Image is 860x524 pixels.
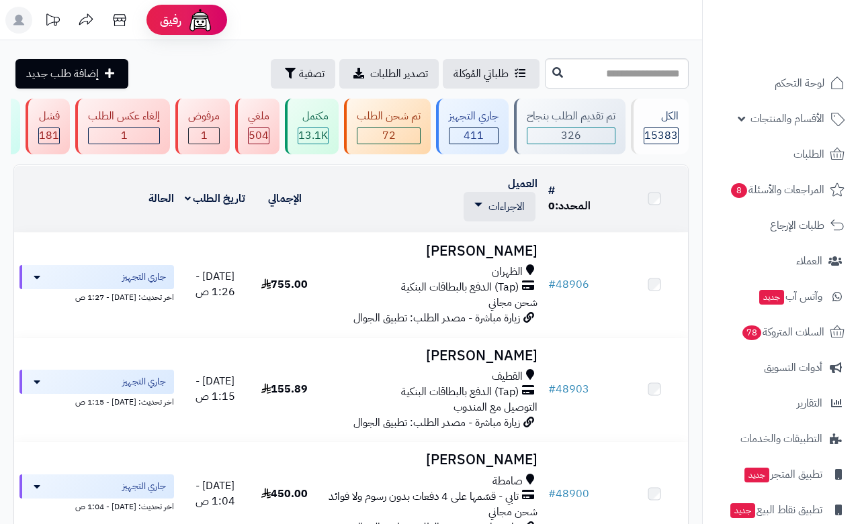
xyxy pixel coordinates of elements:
img: logo-2.png [769,10,847,38]
div: المحدد: [548,199,615,214]
a: تاريخ الطلب [185,191,246,207]
span: جاري التجهيز [122,480,166,493]
span: القطيف [492,369,523,384]
div: اخر تحديث: [DATE] - 1:27 ص [19,289,174,303]
span: [DATE] - 1:15 ص [196,373,235,405]
span: 450.00 [261,486,308,502]
span: رفيق [160,12,181,28]
a: السلات المتروكة78 [711,316,852,348]
span: زيارة مباشرة - مصدر الطلب: تطبيق الجوال [353,415,520,431]
div: 1 [89,128,159,144]
span: جاري التجهيز [122,270,166,284]
span: طلباتي المُوكلة [454,66,509,82]
div: إلغاء عكس الطلب [88,109,160,124]
span: لوحة التحكم [775,74,824,93]
span: 155.89 [261,381,308,397]
span: 181 [39,127,59,144]
div: 326 [527,128,615,144]
span: جديد [744,468,769,482]
span: العملاء [796,252,822,270]
div: فشل [38,109,60,124]
span: # [548,276,556,293]
div: 1 [189,128,219,144]
span: الظهران [492,264,523,280]
div: 13143 [298,128,328,144]
span: 326 [561,127,581,144]
span: الاجراءات [488,199,525,215]
a: ملغي 504 [232,99,282,154]
span: # [548,486,556,502]
h3: [PERSON_NAME] [324,244,537,259]
span: المراجعات والأسئلة [730,180,824,199]
span: # [548,381,556,397]
span: (Tap) الدفع بالبطاقات البنكية [401,280,519,295]
a: تحديثات المنصة [36,7,69,37]
span: جديد [759,290,784,305]
a: أدوات التسويق [711,352,852,384]
div: الكل [644,109,679,124]
div: جاري التجهيز [449,109,499,124]
a: التطبيقات والخدمات [711,423,852,455]
a: تم شحن الطلب 72 [341,99,433,154]
span: جاري التجهيز [122,375,166,388]
span: [DATE] - 1:04 ص [196,478,235,509]
div: مكتمل [298,109,329,124]
span: زيارة مباشرة - مصدر الطلب: تطبيق الجوال [353,310,520,326]
a: تصدير الطلبات [339,59,439,89]
span: تابي - قسّمها على 4 دفعات بدون رسوم ولا فوائد [329,489,519,505]
span: الأقسام والمنتجات [750,109,824,128]
span: الطلبات [793,145,824,164]
div: 72 [357,128,420,144]
div: اخر تحديث: [DATE] - 1:15 ص [19,394,174,408]
a: جاري التجهيز 411 [433,99,511,154]
a: وآتس آبجديد [711,280,852,313]
div: ملغي [248,109,269,124]
span: شحن مجاني [488,295,537,311]
a: الكل15383 [628,99,691,154]
a: الحالة [148,191,174,207]
a: #48903 [548,381,589,397]
span: 15383 [644,127,678,144]
a: #48900 [548,486,589,502]
span: وآتس آب [758,287,822,306]
span: 0 [548,198,555,214]
a: طلباتي المُوكلة [443,59,540,89]
a: طلبات الإرجاع [711,209,852,242]
span: 1 [201,127,208,144]
span: تطبيق نقاط البيع [729,501,822,519]
span: التقارير [797,394,822,413]
a: لوحة التحكم [711,67,852,99]
span: إضافة طلب جديد [26,66,99,82]
span: السلات المتروكة [741,323,824,342]
a: إلغاء عكس الطلب 1 [73,99,173,154]
a: العميل [508,176,537,192]
a: فشل 181 [23,99,73,154]
img: ai-face.png [187,7,214,34]
a: #48906 [548,276,589,293]
span: جديد [730,503,755,518]
h3: [PERSON_NAME] [324,452,537,468]
span: 755.00 [261,276,308,293]
span: طلبات الإرجاع [770,216,824,235]
a: المراجعات والأسئلة8 [711,174,852,206]
span: 78 [742,325,762,341]
span: أدوات التسويق [764,358,822,377]
span: [DATE] - 1:26 ص [196,268,235,300]
span: 8 [730,182,748,199]
a: مرفوض 1 [173,99,232,154]
span: تصدير الطلبات [370,66,428,82]
a: # [548,182,555,199]
a: تطبيق المتجرجديد [711,458,852,490]
div: 504 [249,128,269,144]
button: تصفية [271,59,335,89]
span: التطبيقات والخدمات [740,429,822,448]
span: 1 [121,127,128,144]
div: اخر تحديث: [DATE] - 1:04 ص [19,499,174,513]
span: تصفية [299,66,325,82]
span: تطبيق المتجر [743,465,822,484]
span: التوصيل مع المندوب [454,399,537,415]
span: 72 [382,127,396,144]
span: 411 [464,127,484,144]
a: مكتمل 13.1K [282,99,341,154]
